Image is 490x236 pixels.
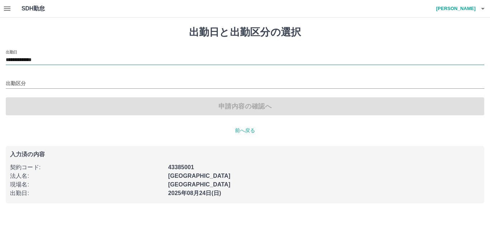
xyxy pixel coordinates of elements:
[6,49,17,55] label: 出勤日
[10,172,164,180] p: 法人名 :
[10,152,480,157] p: 入力済の内容
[10,180,164,189] p: 現場名 :
[168,173,231,179] b: [GEOGRAPHIC_DATA]
[10,189,164,198] p: 出勤日 :
[10,163,164,172] p: 契約コード :
[6,26,484,38] h1: 出勤日と出勤区分の選択
[168,181,231,188] b: [GEOGRAPHIC_DATA]
[168,164,194,170] b: 43385001
[168,190,221,196] b: 2025年08月24日(日)
[6,127,484,134] p: 前へ戻る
